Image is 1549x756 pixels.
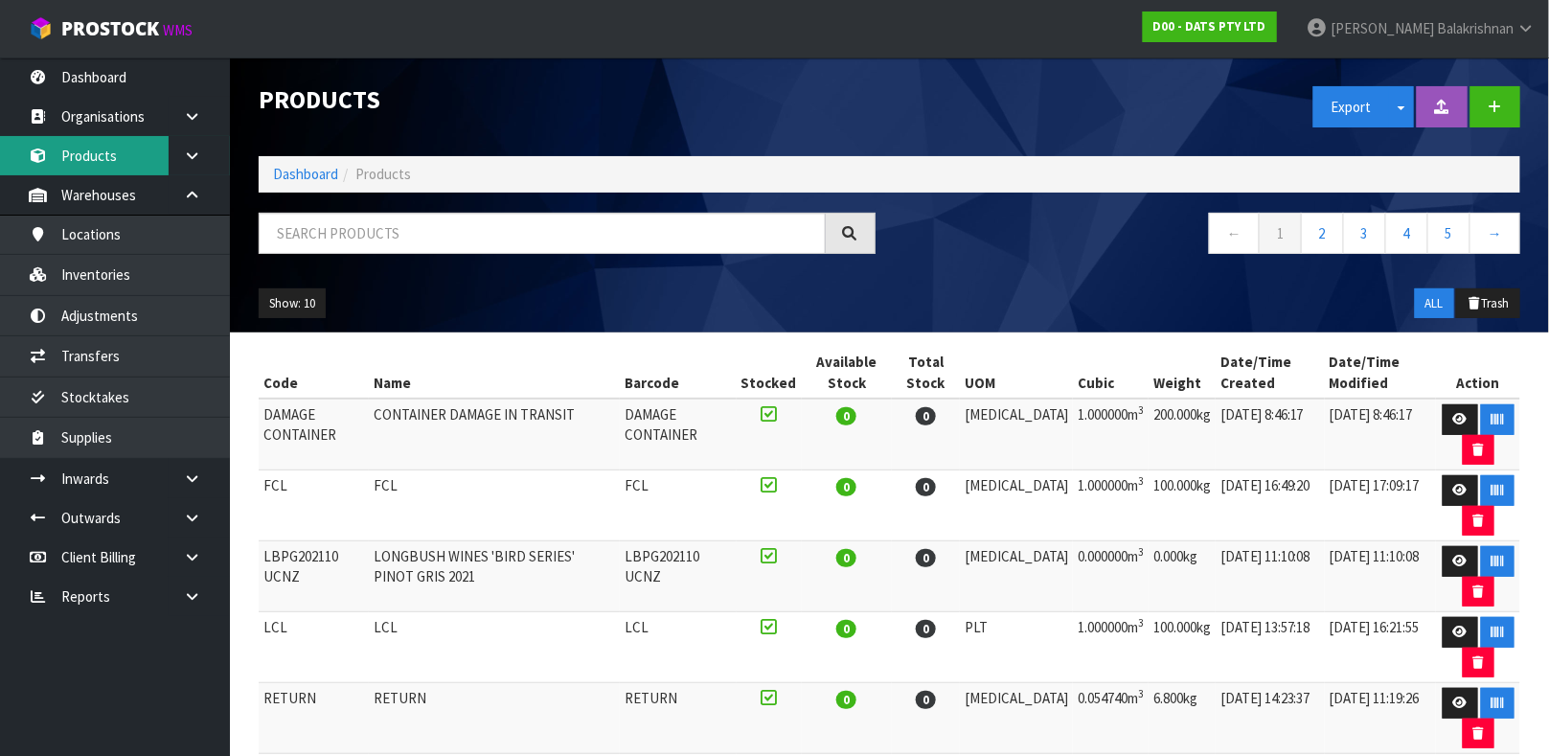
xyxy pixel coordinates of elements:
td: LBPG202110 UCNZ [620,541,737,612]
a: D00 - DATS PTY LTD [1143,11,1277,42]
h1: Products [259,86,876,114]
td: [DATE] 11:10:08 [1216,541,1325,612]
td: [DATE] 16:21:55 [1325,612,1436,683]
th: Date/Time Created [1216,347,1325,399]
nav: Page navigation [904,213,1521,260]
td: 0.000000m [1073,541,1149,612]
td: FCL [620,470,737,541]
span: ProStock [61,16,159,41]
span: Balakrishnan [1437,19,1514,37]
sup: 3 [1138,474,1144,488]
th: Date/Time Modified [1325,347,1436,399]
td: DAMAGE CONTAINER [259,399,369,470]
img: cube-alt.png [29,16,53,40]
td: 100.000kg [1149,470,1216,541]
td: RETURN [259,683,369,754]
td: [MEDICAL_DATA] [960,470,1073,541]
small: WMS [163,21,193,39]
td: LCL [620,612,737,683]
td: CONTAINER DAMAGE IN TRANSIT [369,399,620,470]
a: 2 [1301,213,1344,254]
span: 0 [916,620,936,638]
span: 0 [836,620,856,638]
td: [DATE] 13:57:18 [1216,612,1325,683]
span: 0 [836,478,856,496]
sup: 3 [1138,687,1144,700]
strong: D00 - DATS PTY LTD [1153,18,1266,34]
td: 1.000000m [1073,470,1149,541]
a: 5 [1427,213,1470,254]
td: [DATE] 8:46:17 [1216,399,1325,470]
th: Total Stock [892,347,960,399]
td: DAMAGE CONTAINER [620,399,737,470]
span: 0 [916,691,936,709]
td: LBPG202110 UCNZ [259,541,369,612]
sup: 3 [1138,545,1144,559]
th: Action [1436,347,1520,399]
td: 0.000kg [1149,541,1216,612]
td: LCL [259,612,369,683]
td: FCL [369,470,620,541]
a: 4 [1385,213,1428,254]
td: RETURN [620,683,737,754]
td: RETURN [369,683,620,754]
a: 1 [1259,213,1302,254]
span: 0 [836,407,856,425]
button: Export [1313,86,1390,127]
a: Dashboard [273,165,338,183]
td: 1.000000m [1073,399,1149,470]
td: PLT [960,612,1073,683]
span: Products [355,165,411,183]
td: [DATE] 11:10:08 [1325,541,1436,612]
td: 1.000000m [1073,612,1149,683]
button: Show: 10 [259,288,326,319]
button: ALL [1415,288,1454,319]
td: 6.800kg [1149,683,1216,754]
span: 0 [836,691,856,709]
td: [DATE] 16:49:20 [1216,470,1325,541]
td: [MEDICAL_DATA] [960,399,1073,470]
th: Code [259,347,369,399]
td: [MEDICAL_DATA] [960,541,1073,612]
span: 0 [916,549,936,567]
td: 100.000kg [1149,612,1216,683]
td: LCL [369,612,620,683]
span: [PERSON_NAME] [1331,19,1434,37]
td: 200.000kg [1149,399,1216,470]
th: UOM [960,347,1073,399]
td: 0.054740m [1073,683,1149,754]
th: Stocked [737,347,802,399]
span: 0 [916,407,936,425]
button: Trash [1456,288,1520,319]
th: Cubic [1073,347,1149,399]
sup: 3 [1138,616,1144,630]
a: 3 [1343,213,1386,254]
input: Search products [259,213,826,254]
th: Available Stock [802,347,892,399]
th: Weight [1149,347,1216,399]
td: FCL [259,470,369,541]
th: Barcode [620,347,737,399]
a: → [1469,213,1520,254]
td: [MEDICAL_DATA] [960,683,1073,754]
sup: 3 [1138,403,1144,417]
td: LONGBUSH WINES 'BIRD SERIES' PINOT GRIS 2021 [369,541,620,612]
td: [DATE] 11:19:26 [1325,683,1436,754]
td: [DATE] 14:23:37 [1216,683,1325,754]
span: 0 [916,478,936,496]
a: ← [1209,213,1260,254]
span: 0 [836,549,856,567]
td: [DATE] 17:09:17 [1325,470,1436,541]
th: Name [369,347,620,399]
td: [DATE] 8:46:17 [1325,399,1436,470]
